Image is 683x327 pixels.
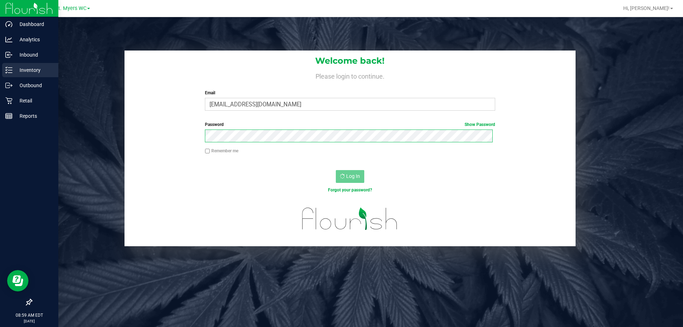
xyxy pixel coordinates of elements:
input: Remember me [205,149,210,154]
p: Dashboard [12,20,55,28]
p: Inventory [12,66,55,74]
p: Analytics [12,35,55,44]
span: Ft. Myers WC [55,5,86,11]
a: Forgot your password? [328,188,372,192]
h4: Please login to continue. [125,71,576,80]
iframe: Resource center [7,270,28,291]
label: Remember me [205,148,238,154]
inline-svg: Retail [5,97,12,104]
button: Log In [336,170,364,183]
p: [DATE] [3,318,55,324]
inline-svg: Reports [5,112,12,120]
inline-svg: Inbound [5,51,12,58]
inline-svg: Outbound [5,82,12,89]
p: 08:59 AM EDT [3,312,55,318]
h1: Welcome back! [125,56,576,65]
a: Show Password [465,122,495,127]
p: Retail [12,96,55,105]
span: Hi, [PERSON_NAME]! [623,5,669,11]
p: Reports [12,112,55,120]
inline-svg: Analytics [5,36,12,43]
inline-svg: Inventory [5,67,12,74]
p: Outbound [12,81,55,90]
span: Log In [346,173,360,179]
p: Inbound [12,51,55,59]
span: Password [205,122,224,127]
label: Email [205,90,495,96]
img: flourish_logo.svg [293,201,406,237]
inline-svg: Dashboard [5,21,12,28]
